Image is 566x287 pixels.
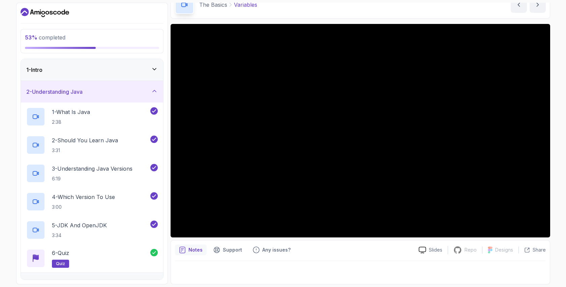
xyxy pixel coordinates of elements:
[26,249,158,268] button: 6-Quizquiz
[495,247,513,253] p: Designs
[209,245,246,255] button: Support button
[52,108,90,116] p: 1 - What Is Java
[533,247,546,253] p: Share
[249,245,295,255] button: Feedback button
[223,247,242,253] p: Support
[52,204,115,210] p: 3:00
[25,34,37,41] span: 53 %
[26,136,158,154] button: 2-Should You Learn Java3:31
[175,245,207,255] button: notes button
[26,192,158,211] button: 4-Which Version To Use3:00
[52,119,90,125] p: 2:38
[52,165,132,173] p: 3 - Understanding Java Versions
[413,247,448,254] a: Slides
[52,193,115,201] p: 4 - Which Version To Use
[21,7,69,18] a: Dashboard
[25,34,65,41] span: completed
[21,81,163,103] button: 2-Understanding Java
[26,66,42,74] h3: 1 - Intro
[21,59,163,81] button: 1-Intro
[429,247,442,253] p: Slides
[52,249,69,257] p: 6 - Quiz
[188,247,203,253] p: Notes
[171,24,550,237] iframe: To enrich screen reader interactions, please activate Accessibility in Grammarly extension settings
[56,261,65,266] span: quiz
[234,1,257,9] p: Variables
[262,247,291,253] p: Any issues?
[52,221,107,229] p: 5 - JDK And OpenJDK
[26,107,158,126] button: 1-What Is Java2:38
[52,136,118,144] p: 2 - Should You Learn Java
[518,247,546,253] button: Share
[199,1,227,9] p: The Basics
[26,164,158,183] button: 3-Understanding Java Versions6:19
[26,221,158,239] button: 5-JDK And OpenJDK3:34
[52,232,107,239] p: 3:34
[52,147,118,154] p: 3:31
[52,175,132,182] p: 6:19
[26,88,83,96] h3: 2 - Understanding Java
[465,247,477,253] p: Repo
